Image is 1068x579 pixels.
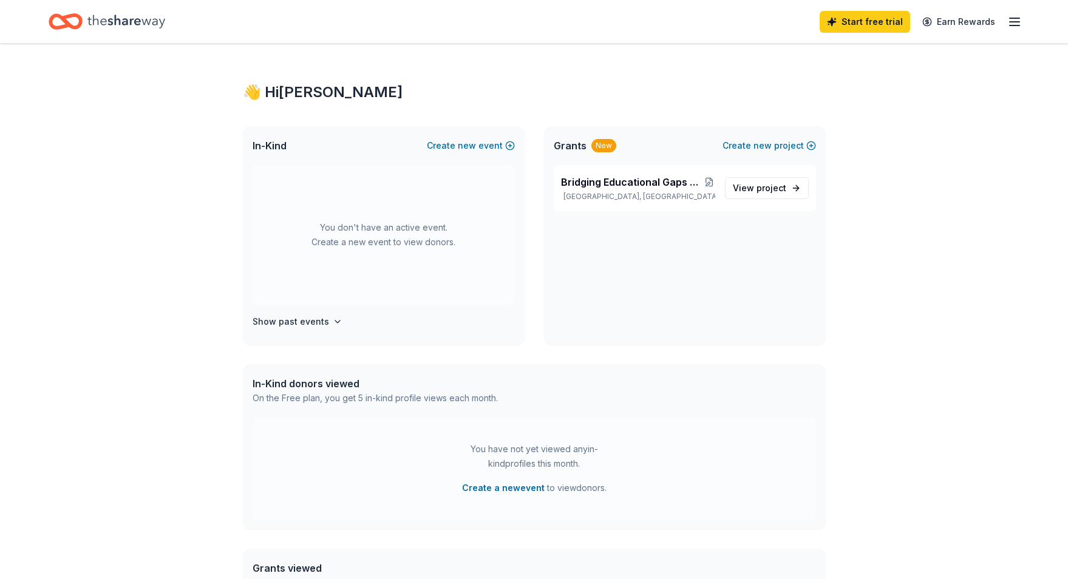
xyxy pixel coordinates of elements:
span: to view donors . [462,481,607,495]
div: You have not yet viewed any in-kind profiles this month. [458,442,610,471]
button: Createnewevent [427,138,515,153]
span: project [757,183,786,193]
button: Show past events [253,314,342,329]
button: Create a newevent [462,481,545,495]
a: View project [725,177,809,199]
a: Start free trial [820,11,910,33]
div: In-Kind donors viewed [253,376,498,391]
a: Earn Rewards [915,11,1002,33]
div: On the Free plan, you get 5 in-kind profile views each month. [253,391,498,405]
a: Home [49,7,165,36]
button: Createnewproject [723,138,816,153]
span: new [458,138,476,153]
div: You don't have an active event. Create a new event to view donors. [253,165,515,305]
span: In-Kind [253,138,287,153]
p: [GEOGRAPHIC_DATA], [GEOGRAPHIC_DATA] [561,192,715,201]
span: View [733,181,786,195]
span: Grants [554,138,587,153]
div: New [591,139,616,152]
div: Grants viewed [253,561,491,575]
div: 👋 Hi [PERSON_NAME] [243,83,826,102]
span: Bridging Educational Gaps & Supporting Families in Crisis Program [561,175,704,189]
h4: Show past events [253,314,329,329]
span: new [753,138,772,153]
